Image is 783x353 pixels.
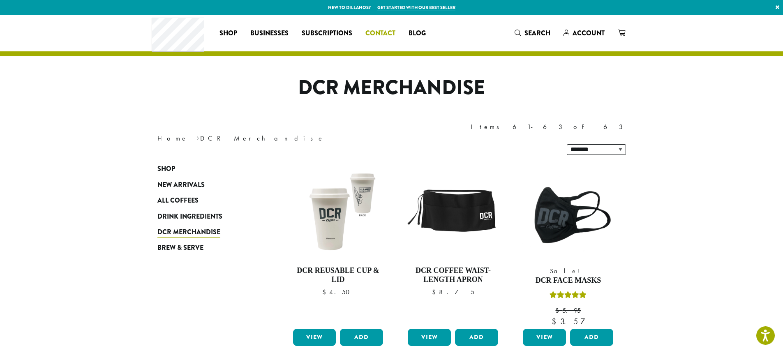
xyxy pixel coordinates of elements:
span: › [196,131,199,143]
h4: DCR Reusable Cup & Lid [291,266,386,284]
button: Add [455,329,498,346]
span: Drink Ingredients [157,212,222,222]
a: DCR Reusable Cup & Lid $4.50 [291,165,386,325]
span: Businesses [250,28,289,39]
span: $ [555,306,562,315]
span: Search [524,28,550,38]
a: All Coffees [157,193,256,208]
img: LO1212.01.png [291,165,385,260]
div: Items 61-63 of 63 [471,122,626,132]
span: $ [552,316,560,327]
h1: DCR Merchandise [151,76,632,100]
a: Drink Ingredients [157,208,256,224]
span: $ [432,288,439,296]
a: DCR Coffee Waist-Length Apron $8.75 [406,165,500,325]
span: Account [573,28,605,38]
a: View [293,329,336,346]
button: Add [570,329,613,346]
span: DCR Merchandise [157,227,220,238]
bdi: 5.95 [555,306,581,315]
a: Shop [157,161,256,177]
span: Brew & Serve [157,243,203,253]
bdi: 4.50 [322,288,353,296]
a: New Arrivals [157,177,256,193]
span: Blog [409,28,426,39]
a: View [523,329,566,346]
img: Mask_WhiteBackground-300x300.png [521,165,615,260]
span: Contact [365,28,395,39]
a: Sale! DCR Face MasksRated 5.00 out of 5 $5.95 [521,165,615,325]
span: All Coffees [157,196,199,206]
a: Get started with our best seller [377,4,455,11]
img: LO2858.01.png [406,165,500,260]
span: Sale! [521,266,615,276]
a: View [408,329,451,346]
h4: DCR Coffee Waist-Length Apron [406,266,500,284]
span: $ [322,288,329,296]
a: Search [508,26,557,40]
button: Add [340,329,383,346]
span: Shop [219,28,237,39]
span: Subscriptions [302,28,352,39]
bdi: 8.75 [432,288,474,296]
h4: DCR Face Masks [521,276,615,285]
div: Rated 5.00 out of 5 [550,290,587,302]
a: Home [157,134,188,143]
a: Brew & Serve [157,240,256,256]
span: Shop [157,164,175,174]
a: Shop [213,27,244,40]
span: New Arrivals [157,180,205,190]
bdi: 3.57 [552,316,585,327]
nav: Breadcrumb [157,134,379,143]
a: DCR Merchandise [157,224,256,240]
